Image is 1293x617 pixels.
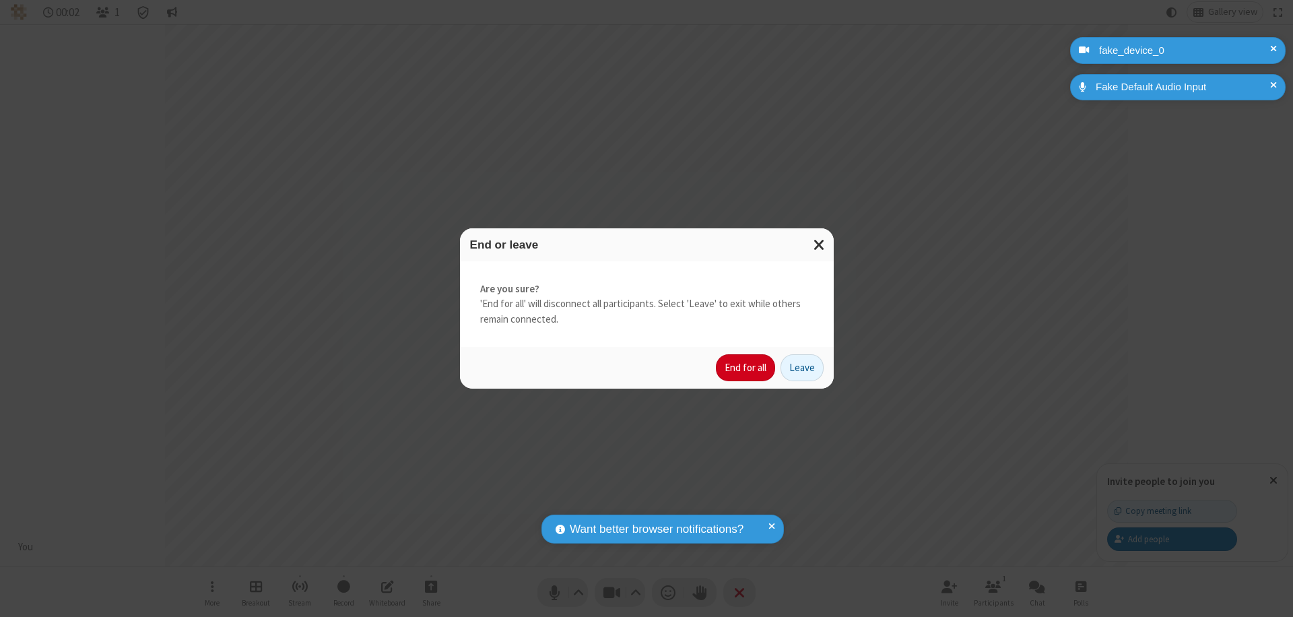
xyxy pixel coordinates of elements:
[1094,43,1275,59] div: fake_device_0
[570,521,743,538] span: Want better browser notifications?
[1091,79,1275,95] div: Fake Default Audio Input
[470,238,824,251] h3: End or leave
[716,354,775,381] button: End for all
[460,261,834,348] div: 'End for all' will disconnect all participants. Select 'Leave' to exit while others remain connec...
[781,354,824,381] button: Leave
[805,228,834,261] button: Close modal
[480,282,814,297] strong: Are you sure?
